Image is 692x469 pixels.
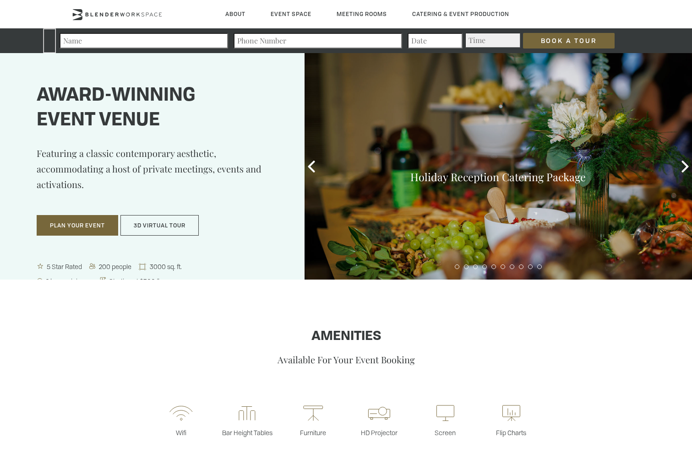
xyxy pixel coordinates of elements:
input: Phone Number [234,33,402,49]
button: Plan Your Event [37,215,118,236]
h1: Amenities [71,329,621,344]
span: 3000 sq. ft. [148,262,185,271]
p: Screen [412,428,478,437]
span: 5 Star Rated [45,262,85,271]
p: Available For Your Event Booking [71,353,621,366]
p: HD Projector [346,428,412,437]
a: Holiday Reception Catering Package [410,170,586,184]
input: Name [60,33,228,49]
p: Wifi [148,428,214,437]
span: 200 people [97,262,134,271]
span: Starting at $300/hr [107,277,167,286]
p: Furniture [280,428,346,437]
p: Flip Charts [478,428,544,437]
input: Book a Tour [523,33,615,49]
p: Bar Height Tables [214,428,280,437]
p: Featuring a classic contemporary aesthetic, accommodating a host of private meetings, events and ... [37,146,282,206]
h1: Award-winning event venue [37,84,282,133]
span: 2 hour minimum [44,277,96,286]
input: Date [408,33,463,49]
button: 3D Virtual Tour [120,215,199,236]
